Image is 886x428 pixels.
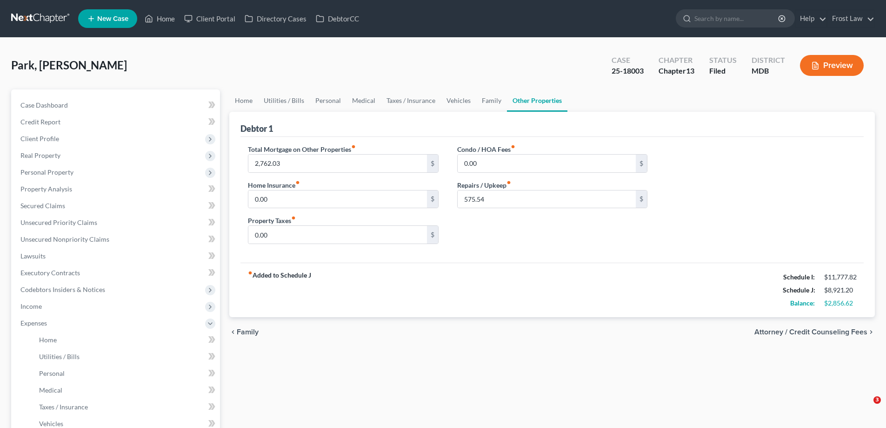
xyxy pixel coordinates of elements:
[827,10,874,27] a: Frost Law
[39,353,80,360] span: Utilities / Bills
[20,118,60,126] span: Credit Report
[476,89,507,112] a: Family
[32,332,220,348] a: Home
[20,218,97,226] span: Unsecured Priority Claims
[20,269,80,277] span: Executory Contracts
[752,66,785,76] div: MDB
[709,66,737,76] div: Filed
[97,15,128,22] span: New Case
[20,101,68,109] span: Case Dashboard
[824,299,856,308] div: $2,856.62
[140,10,180,27] a: Home
[20,151,60,159] span: Real Property
[795,10,826,27] a: Help
[13,214,220,231] a: Unsecured Priority Claims
[32,365,220,382] a: Personal
[20,135,59,143] span: Client Profile
[612,66,644,76] div: 25-18003
[20,319,47,327] span: Expenses
[13,265,220,281] a: Executory Contracts
[20,285,105,293] span: Codebtors Insiders & Notices
[32,399,220,415] a: Taxes / Insurance
[39,369,65,377] span: Personal
[686,66,694,75] span: 13
[873,396,881,404] span: 3
[248,226,426,244] input: --
[248,180,300,190] label: Home Insurance
[20,302,42,310] span: Income
[13,181,220,197] a: Property Analysis
[291,216,296,220] i: fiber_manual_record
[457,180,511,190] label: Repairs / Upkeep
[636,190,647,208] div: $
[458,190,636,208] input: --
[248,144,356,154] label: Total Mortgage on Other Properties
[229,89,258,112] a: Home
[507,89,567,112] a: Other Properties
[659,66,694,76] div: Chapter
[39,386,62,394] span: Medical
[351,144,356,149] i: fiber_manual_record
[32,348,220,365] a: Utilities / Bills
[13,197,220,214] a: Secured Claims
[240,123,273,134] div: Debtor 1
[258,89,310,112] a: Utilities / Bills
[754,328,875,336] button: Attorney / Credit Counseling Fees chevron_right
[427,155,438,172] div: $
[248,190,426,208] input: --
[854,396,877,419] iframe: Intercom live chat
[13,114,220,130] a: Credit Report
[790,299,815,307] strong: Balance:
[346,89,381,112] a: Medical
[381,89,441,112] a: Taxes / Insurance
[295,180,300,185] i: fiber_manual_record
[310,89,346,112] a: Personal
[20,168,73,176] span: Personal Property
[824,272,856,282] div: $11,777.82
[311,10,364,27] a: DebtorCC
[13,231,220,248] a: Unsecured Nonpriority Claims
[457,144,515,154] label: Condo / HOA Fees
[752,55,785,66] div: District
[229,328,237,336] i: chevron_left
[39,336,57,344] span: Home
[612,55,644,66] div: Case
[32,382,220,399] a: Medical
[229,328,259,336] button: chevron_left Family
[427,190,438,208] div: $
[237,328,259,336] span: Family
[240,10,311,27] a: Directory Cases
[709,55,737,66] div: Status
[783,286,815,294] strong: Schedule J:
[13,97,220,114] a: Case Dashboard
[248,271,253,275] i: fiber_manual_record
[20,252,46,260] span: Lawsuits
[180,10,240,27] a: Client Portal
[659,55,694,66] div: Chapter
[248,271,311,310] strong: Added to Schedule J
[20,185,72,193] span: Property Analysis
[427,226,438,244] div: $
[39,403,88,411] span: Taxes / Insurance
[11,58,127,72] span: Park, [PERSON_NAME]
[441,89,476,112] a: Vehicles
[511,144,515,149] i: fiber_manual_record
[39,420,63,428] span: Vehicles
[248,155,426,172] input: --
[783,273,815,281] strong: Schedule I:
[20,202,65,210] span: Secured Claims
[800,55,864,76] button: Preview
[754,328,867,336] span: Attorney / Credit Counseling Fees
[824,285,856,295] div: $8,921.20
[13,248,220,265] a: Lawsuits
[506,180,511,185] i: fiber_manual_record
[694,10,779,27] input: Search by name...
[458,155,636,172] input: --
[636,155,647,172] div: $
[867,328,875,336] i: chevron_right
[248,216,296,225] label: Property Taxes
[20,235,109,243] span: Unsecured Nonpriority Claims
